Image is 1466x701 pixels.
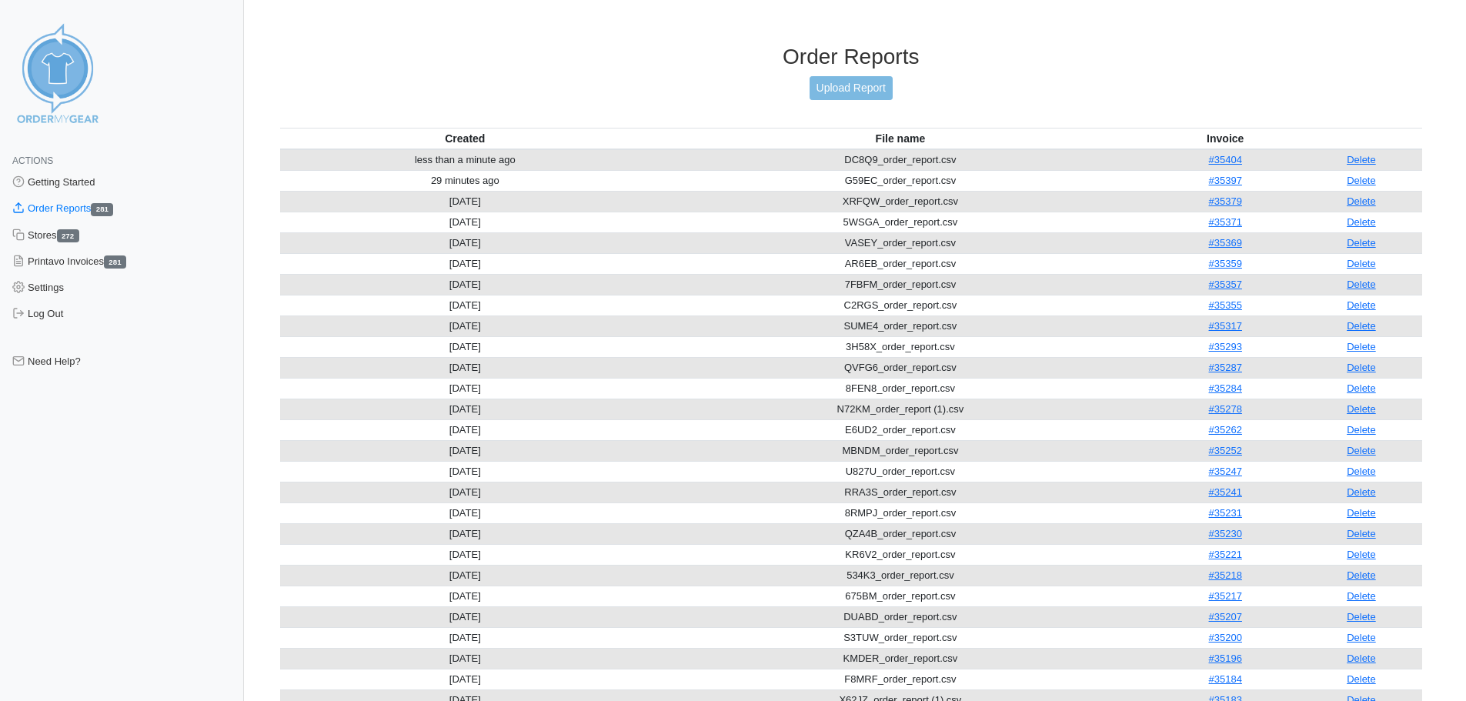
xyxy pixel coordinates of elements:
[650,523,1150,544] td: QZA4B_order_report.csv
[650,482,1150,502] td: RRA3S_order_report.csv
[1347,382,1376,394] a: Delete
[1209,279,1242,290] a: #35357
[1209,528,1242,539] a: #35230
[650,128,1150,149] th: File name
[1209,549,1242,560] a: #35221
[650,274,1150,295] td: 7FBFM_order_report.csv
[1209,320,1242,332] a: #35317
[1347,424,1376,436] a: Delete
[650,606,1150,627] td: DUABD_order_report.csv
[280,315,651,336] td: [DATE]
[280,170,651,191] td: 29 minutes ago
[1209,653,1242,664] a: #35196
[650,565,1150,586] td: 534K3_order_report.csv
[280,357,651,378] td: [DATE]
[1347,673,1376,685] a: Delete
[1347,507,1376,519] a: Delete
[1209,590,1242,602] a: #35217
[650,149,1150,171] td: DC8Q9_order_report.csv
[280,295,651,315] td: [DATE]
[810,76,893,100] a: Upload Report
[1209,154,1242,165] a: #35404
[1347,154,1376,165] a: Delete
[1347,175,1376,186] a: Delete
[280,544,651,565] td: [DATE]
[280,232,651,253] td: [DATE]
[280,627,651,648] td: [DATE]
[280,128,651,149] th: Created
[1347,195,1376,207] a: Delete
[280,212,651,232] td: [DATE]
[1347,466,1376,477] a: Delete
[650,502,1150,523] td: 8RMPJ_order_report.csv
[1347,632,1376,643] a: Delete
[1347,216,1376,228] a: Delete
[280,149,651,171] td: less than a minute ago
[1209,569,1242,581] a: #35218
[650,586,1150,606] td: 675BM_order_report.csv
[280,419,651,440] td: [DATE]
[650,336,1150,357] td: 3H58X_order_report.csv
[91,203,113,216] span: 281
[280,523,651,544] td: [DATE]
[1209,445,1242,456] a: #35252
[280,502,651,523] td: [DATE]
[280,482,651,502] td: [DATE]
[1209,466,1242,477] a: #35247
[650,315,1150,336] td: SUME4_order_report.csv
[650,419,1150,440] td: E6UD2_order_report.csv
[1347,528,1376,539] a: Delete
[1347,445,1376,456] a: Delete
[650,253,1150,274] td: AR6EB_order_report.csv
[1209,341,1242,352] a: #35293
[1347,549,1376,560] a: Delete
[1347,320,1376,332] a: Delete
[1347,590,1376,602] a: Delete
[650,648,1150,669] td: KMDER_order_report.csv
[1209,486,1242,498] a: #35241
[280,191,651,212] td: [DATE]
[1209,299,1242,311] a: #35355
[280,606,651,627] td: [DATE]
[1347,403,1376,415] a: Delete
[1209,424,1242,436] a: #35262
[1209,216,1242,228] a: #35371
[650,378,1150,399] td: 8FEN8_order_report.csv
[650,440,1150,461] td: MBNDM_order_report.csv
[650,170,1150,191] td: G59EC_order_report.csv
[280,565,651,586] td: [DATE]
[650,544,1150,565] td: KR6V2_order_report.csv
[1347,237,1376,249] a: Delete
[1347,258,1376,269] a: Delete
[650,191,1150,212] td: XRFQW_order_report.csv
[1347,611,1376,623] a: Delete
[1209,237,1242,249] a: #35369
[280,274,651,295] td: [DATE]
[1209,403,1242,415] a: #35278
[280,461,651,482] td: [DATE]
[1209,362,1242,373] a: #35287
[650,232,1150,253] td: VASEY_order_report.csv
[1209,175,1242,186] a: #35397
[1209,632,1242,643] a: #35200
[650,399,1150,419] td: N72KM_order_report (1).csv
[1347,653,1376,664] a: Delete
[1347,569,1376,581] a: Delete
[280,253,651,274] td: [DATE]
[1209,382,1242,394] a: #35284
[1347,279,1376,290] a: Delete
[280,336,651,357] td: [DATE]
[280,648,651,669] td: [DATE]
[1347,362,1376,373] a: Delete
[280,440,651,461] td: [DATE]
[650,357,1150,378] td: QVFG6_order_report.csv
[280,586,651,606] td: [DATE]
[1209,195,1242,207] a: #35379
[650,627,1150,648] td: S3TUW_order_report.csv
[280,378,651,399] td: [DATE]
[650,669,1150,689] td: F8MRF_order_report.csv
[280,399,651,419] td: [DATE]
[104,255,126,269] span: 281
[650,461,1150,482] td: U827U_order_report.csv
[280,669,651,689] td: [DATE]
